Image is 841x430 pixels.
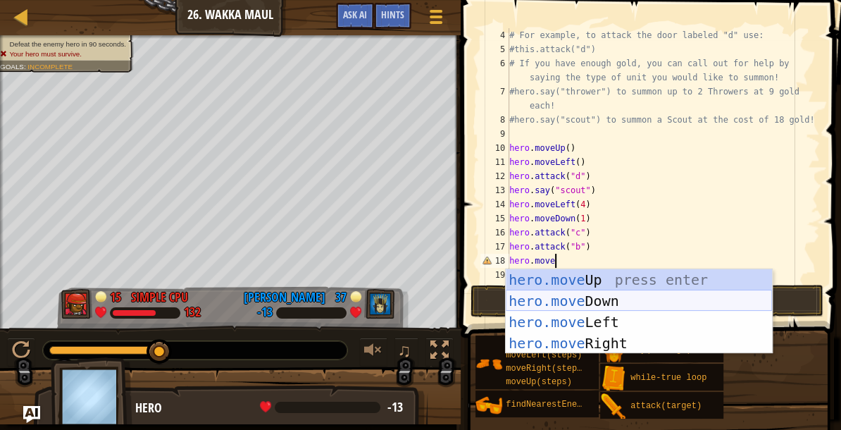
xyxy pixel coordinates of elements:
[359,338,387,367] button: Adjust volume
[480,183,509,197] div: 13
[244,288,325,307] div: [PERSON_NAME]
[600,365,627,392] img: portrait.png
[23,406,40,423] button: Ask AI
[24,63,27,70] span: :
[480,85,509,113] div: 7
[364,289,395,319] img: thang_avatar_frame.png
[480,28,509,42] div: 4
[27,63,73,70] span: Incomplete
[475,350,502,377] img: portrait.png
[600,393,627,420] img: portrait.png
[184,307,201,319] div: 132
[480,226,509,240] div: 16
[480,240,509,254] div: 17
[7,338,35,367] button: Ctrl + P: Play
[480,127,509,141] div: 9
[387,398,403,416] span: -13
[480,56,509,85] div: 6
[394,338,418,367] button: ♫
[9,40,126,48] span: Defeat the enemy hero in 90 seconds.
[506,400,597,410] span: findNearestEnemy()
[131,288,188,307] div: Simple CPU
[480,254,509,268] div: 18
[480,197,509,211] div: 14
[257,307,273,319] div: -13
[418,3,454,36] button: Show game menu
[110,288,124,301] div: 15
[381,8,404,21] span: Hints
[480,155,509,169] div: 11
[480,169,509,183] div: 12
[506,377,572,387] span: moveUp(steps)
[480,268,509,282] div: 19
[332,288,347,301] div: 37
[397,340,411,361] span: ♫
[471,285,823,317] button: Run ⇧↵
[506,364,587,374] span: moveRight(steps)
[260,401,403,414] div: health: -13.0 / 200
[480,141,509,155] div: 10
[480,211,509,226] div: 15
[506,350,582,360] span: moveLeft(steps)
[336,3,374,29] button: Ask AI
[135,399,413,417] div: Hero
[480,113,509,127] div: 8
[630,373,706,383] span: while-true loop
[343,8,367,21] span: Ask AI
[475,392,502,419] img: portrait.png
[9,50,82,58] span: Your hero must survive.
[425,338,454,367] button: Toggle fullscreen
[61,289,92,319] img: thang_avatar_frame.png
[630,401,702,411] span: attack(target)
[480,42,509,56] div: 5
